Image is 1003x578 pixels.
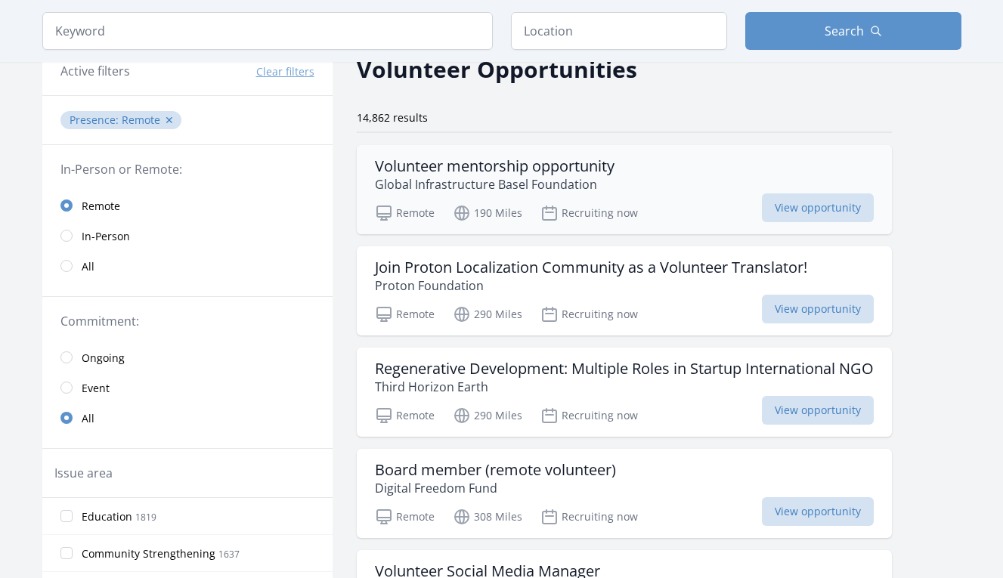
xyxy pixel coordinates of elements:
span: View opportunity [762,396,874,425]
span: Search [825,22,864,40]
span: View opportunity [762,295,874,323]
a: Join Proton Localization Community as a Volunteer Translator! Proton Foundation Remote 290 Miles ... [357,246,892,335]
p: 308 Miles [453,508,522,526]
span: All [82,259,94,274]
span: Presence : [70,113,122,127]
span: Education [82,509,132,524]
span: View opportunity [762,193,874,222]
button: ✕ [165,113,174,128]
a: All [42,251,333,281]
p: Recruiting now [540,406,638,425]
span: Community Strengthening [82,546,215,561]
span: Ongoing [82,351,125,366]
h3: Board member (remote volunteer) [375,461,616,479]
span: All [82,411,94,426]
h3: Volunteer mentorship opportunity [375,157,614,175]
button: Search [745,12,961,50]
a: All [42,403,333,433]
p: 190 Miles [453,204,522,222]
p: Remote [375,406,435,425]
a: Remote [42,190,333,221]
p: Recruiting now [540,305,638,323]
input: Community Strengthening 1637 [60,547,73,559]
a: Board member (remote volunteer) Digital Freedom Fund Remote 308 Miles Recruiting now View opportu... [357,449,892,538]
a: Volunteer mentorship opportunity Global Infrastructure Basel Foundation Remote 190 Miles Recruiti... [357,145,892,234]
button: Clear filters [256,64,314,79]
p: Remote [375,305,435,323]
a: Regenerative Development: Multiple Roles in Startup International NGO Third Horizon Earth Remote ... [357,348,892,437]
legend: Commitment: [60,312,314,330]
p: Recruiting now [540,508,638,526]
span: Event [82,381,110,396]
h3: Regenerative Development: Multiple Roles in Startup International NGO [375,360,874,378]
span: 14,862 results [357,110,428,125]
legend: In-Person or Remote: [60,160,314,178]
p: Proton Foundation [375,277,807,295]
input: Location [511,12,727,50]
span: 1819 [135,511,156,524]
h3: Join Proton Localization Community as a Volunteer Translator! [375,258,807,277]
input: Keyword [42,12,493,50]
a: Ongoing [42,342,333,372]
span: In-Person [82,229,130,244]
p: Third Horizon Earth [375,378,874,396]
input: Education 1819 [60,510,73,522]
p: Recruiting now [540,204,638,222]
span: 1637 [218,548,240,561]
p: 290 Miles [453,305,522,323]
span: Remote [82,199,120,214]
p: 290 Miles [453,406,522,425]
p: Remote [375,204,435,222]
legend: Issue area [54,464,113,482]
h3: Active filters [60,62,130,80]
p: Digital Freedom Fund [375,479,616,497]
p: Remote [375,508,435,526]
span: View opportunity [762,497,874,526]
p: Global Infrastructure Basel Foundation [375,175,614,193]
a: Event [42,372,333,403]
h2: Volunteer Opportunities [357,52,637,86]
span: Remote [122,113,160,127]
a: In-Person [42,221,333,251]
